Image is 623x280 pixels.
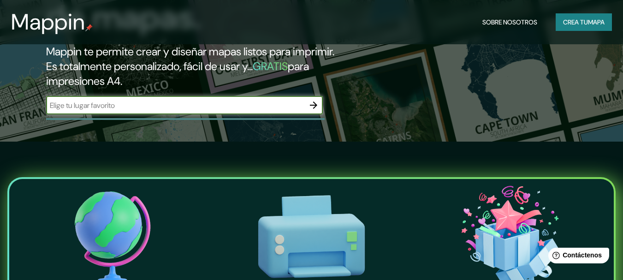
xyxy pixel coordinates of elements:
iframe: Lanzador de widgets de ayuda [541,244,613,270]
font: para impresiones A4. [46,59,309,88]
button: Crea tumapa [556,13,612,31]
img: pin de mapeo [85,24,93,31]
button: Sobre nosotros [479,13,541,31]
font: mapa [588,18,605,26]
font: Es totalmente personalizado, fácil de usar y... [46,59,253,73]
input: Elige tu lugar favorito [46,100,304,111]
font: Crea tu [563,18,588,26]
font: Sobre nosotros [482,18,537,26]
font: Mappin te permite crear y diseñar mapas listos para imprimir. [46,44,334,59]
font: GRATIS [253,59,288,73]
font: Mappin [11,7,85,36]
